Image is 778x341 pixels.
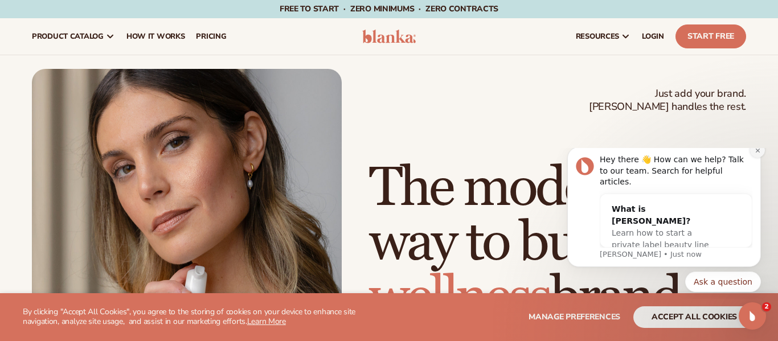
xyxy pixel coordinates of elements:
[762,302,771,311] span: 2
[126,32,185,41] span: How It Works
[550,148,778,299] iframe: Intercom notifications message
[369,161,746,325] h1: The modern way to build a brand
[62,80,159,113] span: Learn how to start a private label beauty line with [PERSON_NAME]
[121,18,191,55] a: How It Works
[190,18,232,55] a: pricing
[633,306,755,328] button: accept all cookies
[50,6,202,100] div: Message content
[280,3,498,14] span: Free to start · ZERO minimums · ZERO contracts
[576,32,619,41] span: resources
[247,316,286,327] a: Learn More
[570,18,636,55] a: resources
[196,32,226,41] span: pricing
[675,24,746,48] a: Start Free
[589,87,746,114] span: Just add your brand. [PERSON_NAME] handles the rest.
[17,124,211,144] div: Quick reply options
[26,18,121,55] a: product catalog
[529,306,620,328] button: Manage preferences
[529,311,620,322] span: Manage preferences
[26,9,44,27] img: Profile image for Lee
[135,124,211,144] button: Quick reply: Ask a question
[50,6,202,40] div: Hey there 👋 How can we help? Talk to our team. Search for helpful articles.
[362,30,416,43] img: logo
[642,32,664,41] span: LOGIN
[50,101,202,112] p: Message from Lee, sent Just now
[636,18,670,55] a: LOGIN
[62,55,167,79] div: What is [PERSON_NAME]?
[32,32,104,41] span: product catalog
[23,307,388,327] p: By clicking "Accept All Cookies", you agree to the storing of cookies on your device to enhance s...
[50,46,179,124] div: What is [PERSON_NAME]?Learn how to start a private label beauty line with [PERSON_NAME]
[369,264,550,331] span: wellness
[739,302,766,330] iframe: Intercom live chat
